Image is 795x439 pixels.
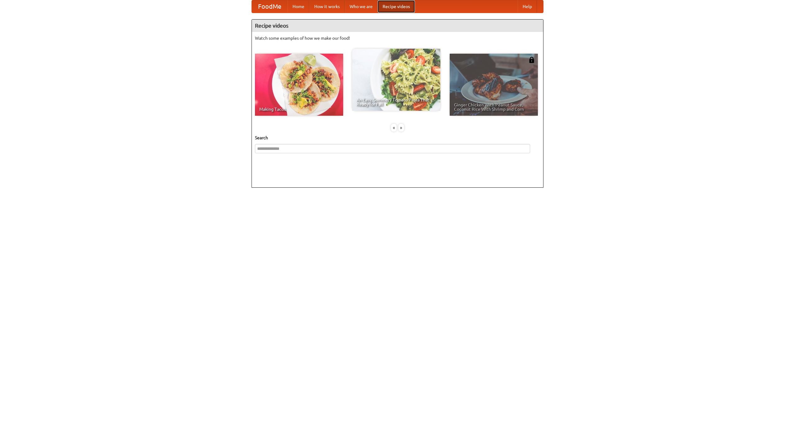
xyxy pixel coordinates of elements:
p: Watch some examples of how we make our food! [255,35,540,41]
a: How it works [309,0,345,13]
span: An Easy, Summery Tomato Pasta That's Ready for Fall [357,98,436,106]
a: Who we are [345,0,378,13]
div: » [398,124,404,132]
h4: Recipe videos [252,20,543,32]
a: An Easy, Summery Tomato Pasta That's Ready for Fall [352,49,440,111]
span: Making Tacos [259,107,339,111]
a: Recipe videos [378,0,415,13]
a: FoodMe [252,0,288,13]
img: 483408.png [529,57,535,63]
h5: Search [255,135,540,141]
div: « [391,124,397,132]
a: Help [518,0,537,13]
a: Home [288,0,309,13]
a: Making Tacos [255,54,343,116]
